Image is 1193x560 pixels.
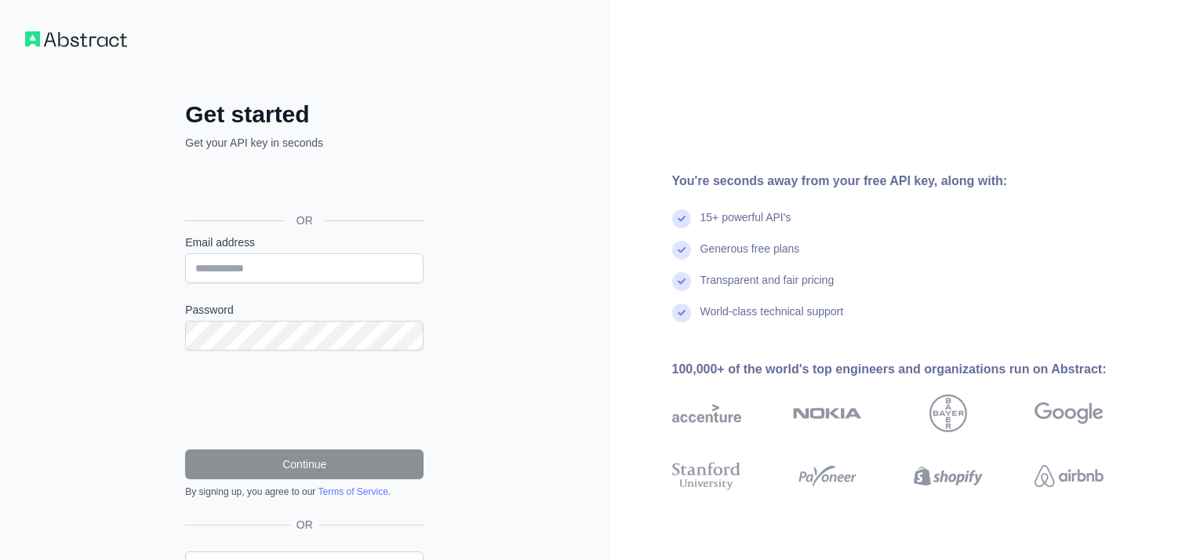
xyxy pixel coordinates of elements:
[185,485,424,498] div: By signing up, you agree to our .
[700,209,791,241] div: 15+ powerful API's
[672,304,691,322] img: check mark
[25,31,127,47] img: Workflow
[185,235,424,250] label: Email address
[793,459,862,493] img: payoneer
[177,168,428,202] iframe: Google کے ساتھ سائن ان کریں بٹن
[672,459,741,493] img: stanford university
[700,304,844,335] div: World-class technical support
[185,449,424,479] button: Continue
[185,302,424,318] label: Password
[185,135,424,151] p: Get your API key in seconds
[1035,459,1104,493] img: airbnb
[318,486,387,497] a: Terms of Service
[672,360,1154,379] div: 100,000+ of the world's top engineers and organizations run on Abstract:
[793,395,862,432] img: nokia
[929,395,967,432] img: bayer
[1035,395,1104,432] img: google
[700,241,800,272] div: Generous free plans
[290,517,319,533] span: OR
[672,209,691,228] img: check mark
[672,172,1154,191] div: You're seconds away from your free API key, along with:
[672,241,691,260] img: check mark
[672,395,741,432] img: accenture
[914,459,983,493] img: shopify
[284,213,326,228] span: OR
[700,272,835,304] div: Transparent and fair pricing
[672,272,691,291] img: check mark
[185,369,424,431] iframe: reCAPTCHA
[185,100,424,129] h2: Get started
